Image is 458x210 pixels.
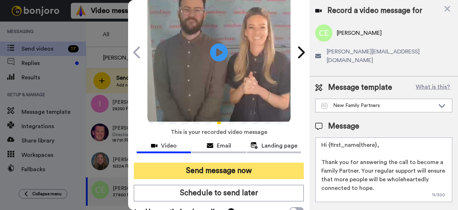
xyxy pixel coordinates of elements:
textarea: Hi {first_name|there}, Thank you for answering the call to become a Family Partner. Your regular ... [315,137,452,202]
img: Message-temps.svg [321,103,327,109]
button: Schedule to send later [134,185,304,201]
span: Email [217,141,231,150]
span: Landing page [262,141,297,150]
button: Send message now [134,163,304,179]
div: New Family Partners [321,102,435,109]
span: This is your recorded video message [171,124,267,140]
span: Message [328,121,359,132]
span: Message template [328,82,392,93]
span: Video [161,141,177,150]
button: What is this? [414,82,452,93]
span: [PERSON_NAME][EMAIL_ADDRESS][DOMAIN_NAME] [327,47,452,65]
